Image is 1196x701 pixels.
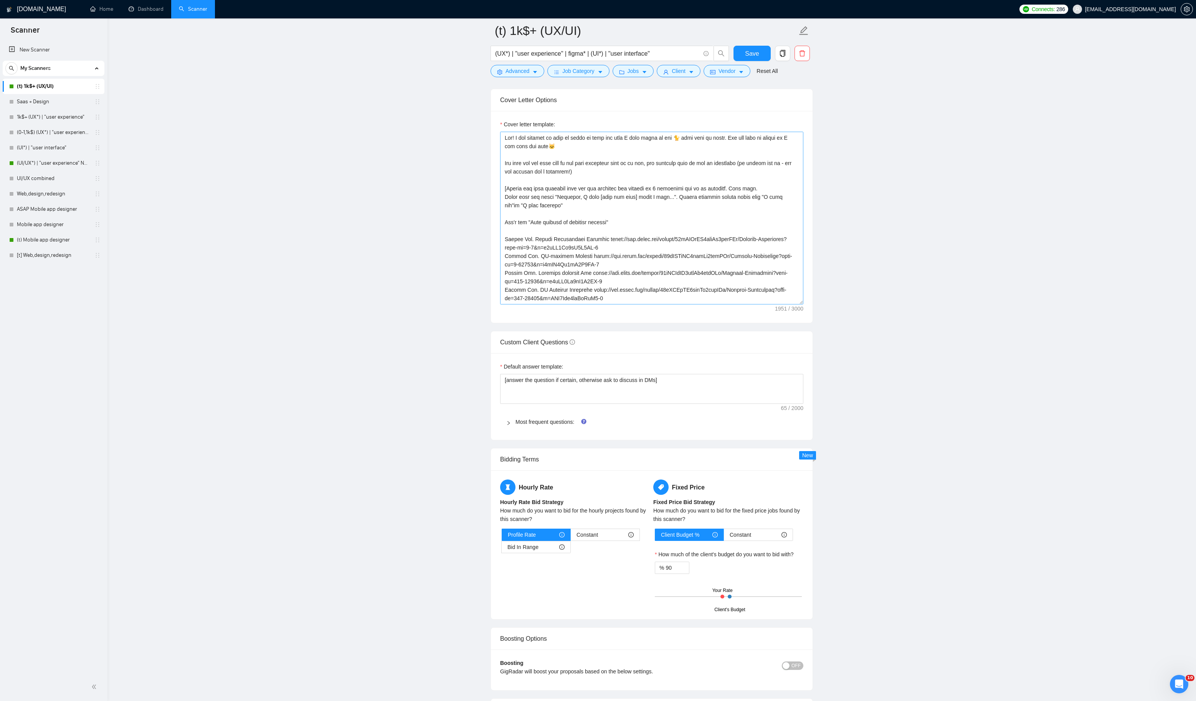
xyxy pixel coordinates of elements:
div: GigRadar will boost your proposals based on the below settings. [500,667,728,676]
span: caret-down [598,69,603,75]
span: holder [94,237,101,243]
span: caret-down [738,69,744,75]
span: holder [94,83,101,89]
span: info-circle [712,532,718,537]
button: idcardVendorcaret-down [704,65,750,77]
b: Fixed Price Bid Strategy [653,499,715,505]
a: New Scanner [9,42,98,58]
span: info-circle [559,544,565,550]
span: caret-down [642,69,647,75]
a: dashboardDashboard [129,6,164,12]
img: logo [7,3,12,16]
li: New Scanner [3,42,104,58]
span: holder [94,99,101,105]
span: New [802,452,813,458]
span: Vendor [719,67,735,75]
input: Scanner name... [495,21,797,40]
span: info-circle [628,532,634,537]
li: My Scanners [3,61,104,263]
div: Boosting Options [500,628,803,650]
span: user [1075,7,1080,12]
a: Most frequent questions: [515,419,574,425]
span: setting [497,69,502,75]
a: 1k$+ (UX*) | "user experience" [17,109,90,125]
span: My Scanners [20,61,51,76]
a: (t) Mobile app designer [17,232,90,248]
span: delete [795,50,809,57]
span: holder [94,191,101,197]
a: homeHome [90,6,113,12]
span: Profile Rate [508,529,536,541]
span: Advanced [505,67,529,75]
a: (UI*) | "user interface" [17,140,90,155]
span: user [663,69,669,75]
span: caret-down [689,69,694,75]
span: Bid In Range [507,541,539,553]
b: Boosting [500,660,524,666]
a: ASAP Mobile app designer [17,202,90,217]
button: setting [1181,3,1193,15]
button: userClientcaret-down [657,65,700,77]
span: search [6,66,17,71]
span: holder [94,114,101,120]
div: Most frequent questions: [500,413,803,431]
span: Constant [577,529,598,541]
span: tag [653,479,669,495]
span: info-circle [781,532,787,537]
textarea: Cover letter template: [500,132,803,304]
span: info-circle [559,532,565,537]
a: Saas + Design [17,94,90,109]
iframe: Intercom live chat [1170,675,1188,693]
a: (0-1,1k$) (UX*) | "user experience" [17,125,90,140]
span: Jobs [628,67,639,75]
span: info-circle [704,51,709,56]
div: Your Rate [712,587,733,594]
span: holder [94,206,101,212]
textarea: Default answer template: [500,374,803,404]
span: bars [554,69,559,75]
b: Hourly Rate Bid Strategy [500,499,563,505]
button: search [5,62,18,74]
span: right [506,421,511,425]
span: Scanner [5,25,46,41]
label: How much of the client's budget do you want to bid with? [655,550,794,559]
span: holder [94,145,101,151]
span: OFF [791,661,801,670]
span: Save [745,49,759,58]
div: Client's Budget [714,606,745,613]
span: holder [94,129,101,136]
div: Bidding Terms [500,448,803,470]
span: hourglass [500,479,515,495]
span: Job Category [562,67,594,75]
span: caret-down [532,69,538,75]
a: searchScanner [179,6,207,12]
a: [t] Web,design,redesign [17,248,90,263]
span: Constant [730,529,751,541]
div: How much do you want to bid for the hourly projects found by this scanner? [500,506,650,523]
span: copy [775,50,790,57]
div: Tooltip anchor [580,418,587,425]
a: UI/UX combined [17,171,90,186]
a: setting [1181,6,1193,12]
span: info-circle [570,339,575,345]
button: folderJobscaret-down [613,65,654,77]
a: Mobile app designer [17,217,90,232]
a: Web,design,redesign [17,186,90,202]
span: holder [94,222,101,228]
label: Default answer template: [500,362,563,371]
span: Client [672,67,686,75]
div: Cover Letter Options [500,89,803,111]
input: How much of the client's budget do you want to bid with? [666,562,689,574]
button: Save [733,46,771,61]
button: barsJob Categorycaret-down [547,65,609,77]
h5: Hourly Rate [500,479,650,495]
button: settingAdvancedcaret-down [491,65,544,77]
input: Search Freelance Jobs... [495,49,700,58]
button: search [714,46,729,61]
a: Reset All [757,67,778,75]
span: 286 [1056,5,1065,13]
button: copy [775,46,790,61]
span: edit [799,26,809,36]
img: upwork-logo.png [1023,6,1029,12]
label: Cover letter template: [500,120,555,129]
